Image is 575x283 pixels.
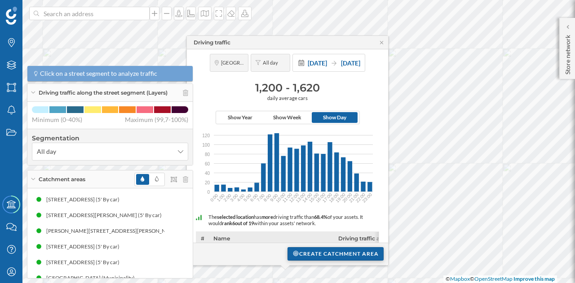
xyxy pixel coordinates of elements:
[205,160,210,167] span: 60
[256,192,265,202] text: 7:00
[474,275,513,282] a: OpenStreetMap
[314,214,327,220] span: 68.4%
[205,151,210,157] span: 80
[32,115,82,124] span: Minimum (0-40%)
[249,192,259,202] text: 6:00
[209,192,219,202] text: 0:00
[338,235,392,242] span: Driving traffic along the street segment
[269,192,279,202] text: 9:00
[563,31,572,74] p: Store network
[254,214,261,220] span: has
[341,192,353,203] text: 20:00
[191,81,384,95] h3: 1,200 - 1,620
[254,220,316,226] span: within your assets' network.
[208,214,363,226] span: of your assets. It would
[273,214,314,220] span: driving traffic than
[323,113,346,122] span: Show Day
[341,59,360,67] span: [DATE]
[194,39,230,47] div: Driving traffic
[262,192,272,202] text: 8:00
[295,192,306,203] text: 13:00
[46,211,166,220] div: [STREET_ADDRESS][PERSON_NAME] (5' By car)
[202,132,210,139] span: 120
[205,179,210,186] span: 20
[205,170,210,176] span: 40
[308,192,320,203] text: 15:00
[308,59,327,67] span: [DATE]
[288,192,300,203] text: 12:00
[335,192,346,203] text: 19:00
[228,113,252,122] span: Show Year
[46,195,124,204] div: [STREET_ADDRESS] (5' By car)
[243,192,252,202] text: 5:00
[261,214,273,220] span: more
[355,192,367,203] text: 22:00
[362,192,373,203] text: 23:00
[202,141,210,148] span: 100
[216,192,226,202] text: 1:00
[208,214,217,220] span: The
[322,192,333,203] text: 17:00
[273,113,301,122] span: Show Week
[229,192,239,202] text: 3:00
[263,60,285,66] span: All day
[46,226,208,235] div: [PERSON_NAME][STREET_ADDRESS][PERSON_NAME] (5' By car)
[222,192,232,202] text: 2:00
[248,220,254,226] span: 19
[191,95,384,102] span: daily average cars
[235,220,248,226] span: out of
[513,275,555,282] a: Improve this map
[46,258,124,267] div: [STREET_ADDRESS] (5' By car)
[236,192,246,202] text: 4:00
[39,175,85,183] span: Catchment areas
[221,60,243,66] span: [GEOGRAPHIC_DATA][PERSON_NAME]
[275,192,287,203] text: 10:00
[201,235,204,242] span: #
[315,192,327,203] text: 16:00
[232,220,235,226] span: 6
[301,192,313,203] text: 14:00
[39,89,168,97] span: Driving traffic along the street segment (Layers)
[348,192,360,203] text: 21:00
[207,188,210,195] span: 0
[196,215,202,220] img: intelligent_assistant_bucket_2.svg
[213,235,230,242] span: Name
[6,7,17,25] img: Geoblink Logo
[40,69,157,78] span: Click on a street segment to analyze traffic
[282,192,293,203] text: 11:00
[450,275,470,282] a: Mapbox
[18,6,50,14] span: Support
[46,274,139,283] div: [GEOGRAPHIC_DATA] (Municipality)
[32,134,188,143] h4: Segmentation
[217,214,254,220] span: selected location
[46,242,124,251] div: [STREET_ADDRESS] (5' By car)
[125,115,188,124] span: Maximum (99,7-100%)
[443,275,557,283] div: © ©
[328,192,340,203] text: 18:00
[222,220,232,226] span: rank
[37,147,56,156] span: All day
